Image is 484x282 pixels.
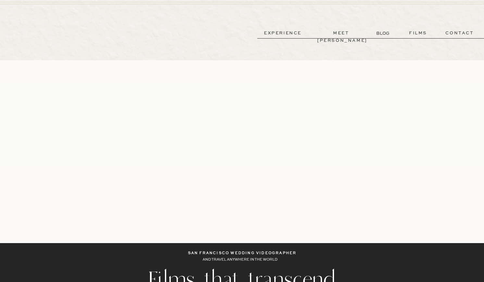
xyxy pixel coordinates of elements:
a: films [402,29,434,37]
p: AND TRAVEL ANYWHERE IN THE WORLD [203,257,282,264]
a: contact [436,29,483,37]
a: meet [PERSON_NAME] [317,29,365,37]
a: experience [259,29,307,37]
a: BLOG [376,30,391,37]
b: San Francisco wedding videographer [188,252,297,255]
